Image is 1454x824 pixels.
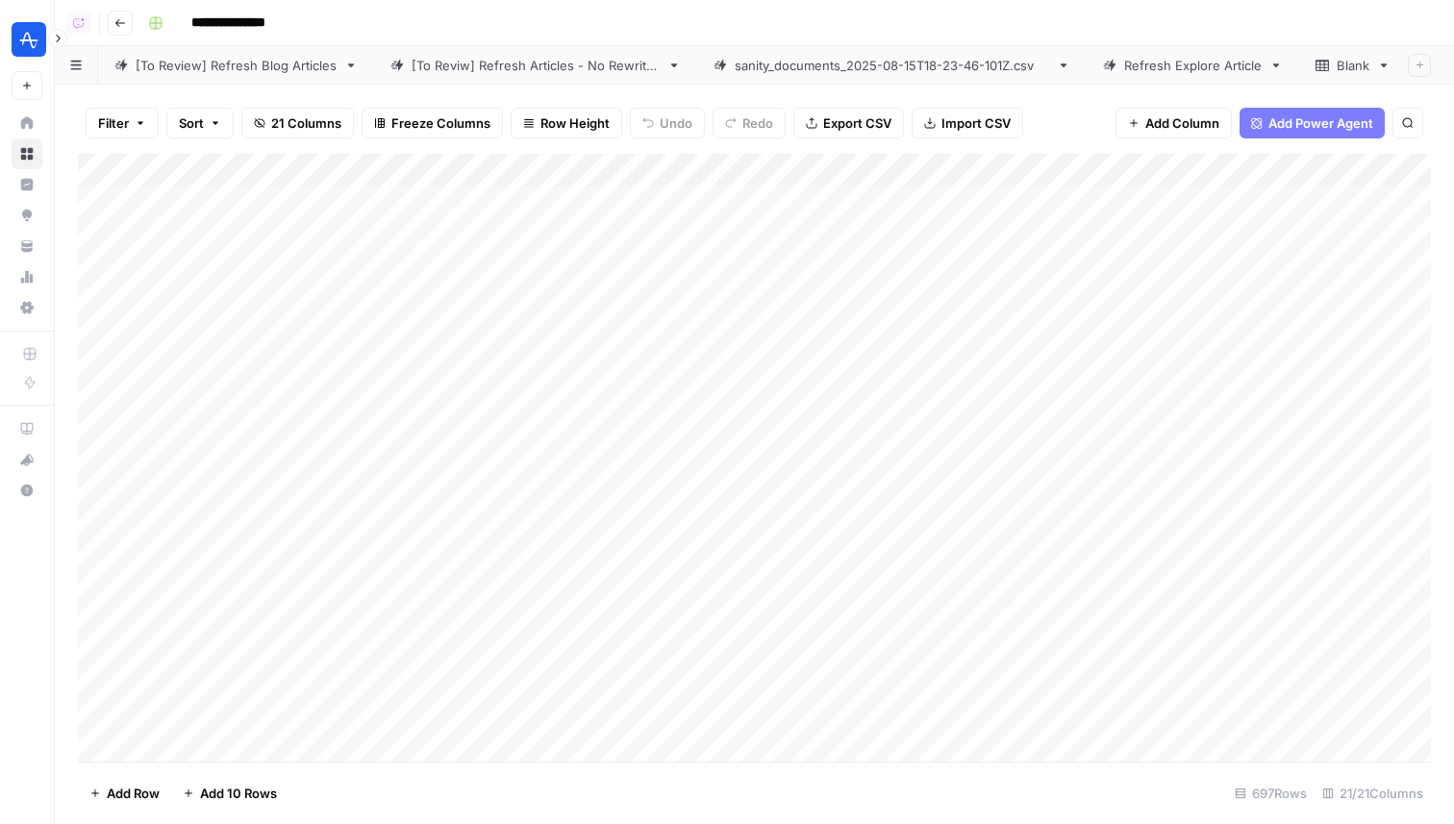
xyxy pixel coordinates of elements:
[12,444,42,475] button: What's new?
[12,22,46,57] img: Amplitude Logo
[12,108,42,138] a: Home
[713,108,786,138] button: Redo
[12,262,42,292] a: Usage
[136,56,337,75] div: [To Review] Refresh Blog Articles
[98,46,374,85] a: [To Review] Refresh Blog Articles
[271,113,341,133] span: 21 Columns
[12,169,42,200] a: Insights
[391,113,490,133] span: Freeze Columns
[412,56,660,75] div: [To Reviw] Refresh Articles - No Rewrites
[362,108,503,138] button: Freeze Columns
[12,413,42,444] a: AirOps Academy
[823,113,891,133] span: Export CSV
[107,784,160,803] span: Add Row
[540,113,610,133] span: Row Height
[742,113,773,133] span: Redo
[86,108,159,138] button: Filter
[1337,56,1369,75] div: Blank
[13,445,41,474] div: What's new?
[1268,113,1373,133] span: Add Power Agent
[179,113,204,133] span: Sort
[12,475,42,506] button: Help + Support
[793,108,904,138] button: Export CSV
[171,778,288,809] button: Add 10 Rows
[374,46,697,85] a: [To Reviw] Refresh Articles - No Rewrites
[735,56,1049,75] div: sanity_documents_2025-08-15T18-23-46-101Z.csv
[697,46,1087,85] a: sanity_documents_2025-08-15T18-23-46-101Z.csv
[241,108,354,138] button: 21 Columns
[1315,778,1431,809] div: 21/21 Columns
[12,15,42,63] button: Workspace: Amplitude
[1240,108,1385,138] button: Add Power Agent
[511,108,622,138] button: Row Height
[912,108,1023,138] button: Import CSV
[98,113,129,133] span: Filter
[12,138,42,169] a: Browse
[941,113,1011,133] span: Import CSV
[1116,108,1232,138] button: Add Column
[1227,778,1315,809] div: 697 Rows
[1124,56,1262,75] div: Refresh Explore Article
[1087,46,1299,85] a: Refresh Explore Article
[166,108,234,138] button: Sort
[1299,46,1407,85] a: Blank
[12,231,42,262] a: Your Data
[12,200,42,231] a: Opportunities
[78,778,171,809] button: Add Row
[1145,113,1219,133] span: Add Column
[12,292,42,323] a: Settings
[630,108,705,138] button: Undo
[200,784,277,803] span: Add 10 Rows
[660,113,692,133] span: Undo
